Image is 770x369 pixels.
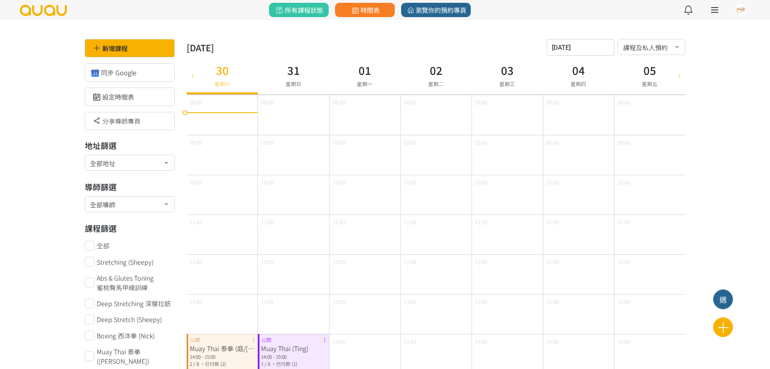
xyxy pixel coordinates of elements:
[269,3,329,17] a: 所有課程狀態
[546,178,559,186] span: 10:00
[193,360,199,367] span: / 8
[265,360,270,367] span: / 8
[261,178,273,186] span: 10:00
[499,62,515,78] h3: 03
[499,80,515,88] span: 星期三
[190,218,202,226] span: 11:00
[190,139,202,146] span: 09:00
[214,62,230,78] h3: 30
[642,80,657,88] span: 星期五
[571,62,586,78] h3: 04
[190,360,192,367] span: 2
[333,338,345,345] span: 14:00
[91,92,134,102] a: 設定時間表
[401,3,471,17] a: 瀏覽你的預約專頁
[85,181,175,193] h3: 導師篩選
[187,41,214,54] div: [DATE]
[261,139,273,146] span: 09:00
[200,360,226,367] span: ，已付款 (2)
[90,199,169,209] span: 全部導師
[357,80,372,88] span: 星期一
[475,298,487,305] span: 13:00
[85,223,175,234] h3: 課程篩選
[333,218,345,226] span: 11:00
[85,140,175,152] h3: 地址篩選
[546,258,559,266] span: 12:00
[475,139,487,146] span: 09:00
[618,139,630,146] span: 09:00
[475,338,487,345] span: 14:00
[404,338,416,345] span: 14:00
[214,80,230,88] span: 星期六
[97,257,154,267] span: Stretching (Sheepy)
[333,98,345,106] span: 08:00
[618,178,630,186] span: 10:00
[190,98,202,106] span: 08:00
[618,218,630,226] span: 11:00
[546,338,559,345] span: 14:00
[190,178,202,186] span: 10:00
[546,98,559,106] span: 08:00
[333,139,345,146] span: 09:00
[97,331,155,340] span: Boxing 西洋拳 (Nick)
[618,98,630,106] span: 08:00
[97,299,171,308] span: Deep Stretching 深層拉筋
[405,5,466,15] span: 瀏覽你的預約專頁
[404,178,416,186] span: 10:00
[475,218,487,226] span: 11:00
[90,157,169,167] span: 全部地址
[97,241,109,250] span: 全部
[261,360,263,367] span: 1
[91,68,136,77] a: 同步 Google
[85,112,175,130] div: 分享導師專頁
[350,5,379,15] span: 時間表
[97,314,162,324] span: Deep Stretch (Sheepy)
[404,298,416,305] span: 13:00
[428,80,444,88] span: 星期二
[642,62,657,78] h3: 05
[546,218,559,226] span: 11:00
[618,338,630,345] span: 14:00
[261,98,273,106] span: 08:00
[357,62,372,78] h3: 01
[404,139,416,146] span: 09:00
[91,69,99,76] img: google_calendar.png
[335,3,395,17] a: 時間表
[190,353,255,360] div: 14:00 - 15:00
[428,62,444,78] h3: 02
[475,178,487,186] span: 10:00
[333,178,345,186] span: 10:00
[546,298,559,305] span: 13:00
[97,273,175,292] span: Abs & Glutes Toning 蜜桃臀馬甲線訓練
[623,41,680,51] span: 課程及私人預約
[404,258,416,266] span: 12:00
[97,347,175,366] span: Muay Thai 泰拳 ([PERSON_NAME])
[261,218,273,226] span: 11:00
[271,360,297,367] span: ，已付款 (1)
[475,258,487,266] span: 12:00
[475,98,487,106] span: 08:00
[404,98,416,106] span: 08:00
[85,39,175,57] div: 新增課程
[713,294,733,305] div: 週
[618,258,630,266] span: 12:00
[546,139,559,146] span: 09:00
[261,344,326,353] div: Muay Thai (Ting)
[547,39,614,56] input: 請選擇時間表日期
[190,344,255,353] div: Muay Thai 泰拳 (庭/[PERSON_NAME])
[261,298,273,305] span: 13:00
[286,80,301,88] span: 星期日
[275,5,323,15] span: 所有課程狀態
[404,218,416,226] span: 11:00
[571,80,586,88] span: 星期四
[261,258,273,266] span: 12:00
[618,298,630,305] span: 13:00
[19,5,68,16] img: logo.svg
[333,298,345,305] span: 13:00
[286,62,301,78] h3: 31
[261,353,326,360] div: 14:00 - 15:00
[190,298,202,305] span: 13:00
[190,258,202,266] span: 12:00
[333,258,345,266] span: 12:00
